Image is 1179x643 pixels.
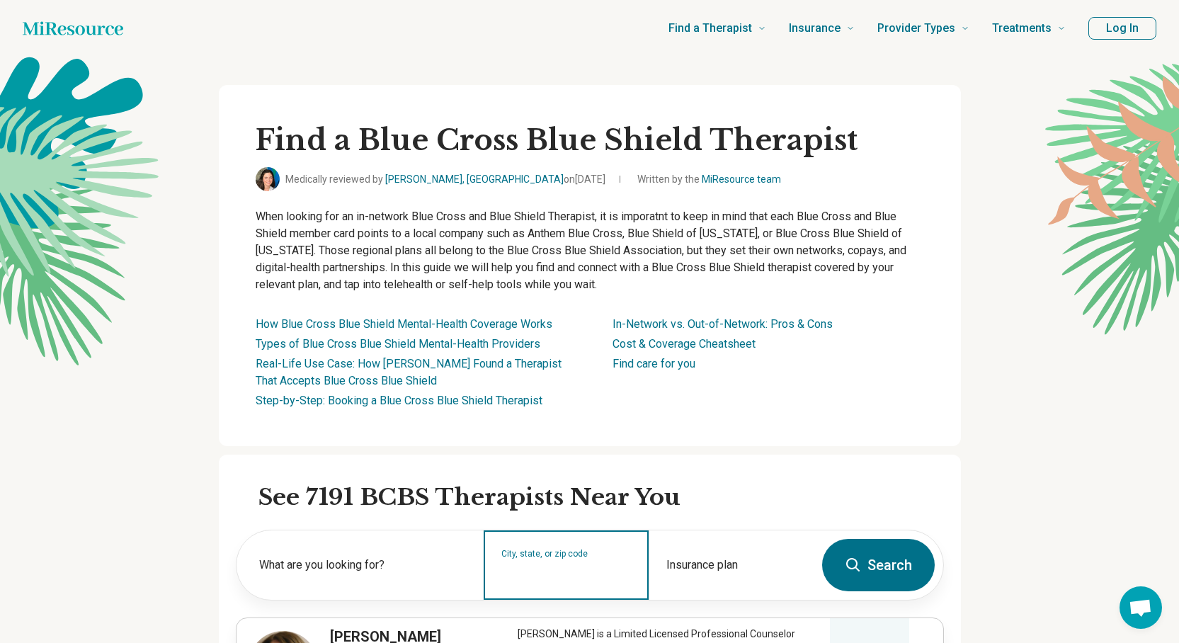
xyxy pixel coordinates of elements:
a: How Blue Cross Blue Shield Mental-Health Coverage Works [256,317,552,331]
p: When looking for an in-network Blue Cross and Blue Shield Therapist, it is imporatnt to keep in m... [256,208,924,293]
label: What are you looking for? [259,557,467,574]
a: Find care for you [613,357,695,370]
a: [PERSON_NAME], [GEOGRAPHIC_DATA] [385,173,564,185]
a: Cost & Coverage Cheatsheet [613,337,756,351]
button: Search [822,539,935,591]
a: MiResource team [702,173,781,185]
span: Provider Types [877,18,955,38]
span: Find a Therapist [668,18,752,38]
h2: See 7191 BCBS Therapists Near You [258,483,944,513]
a: Home page [23,14,123,42]
div: Open chat [1120,586,1162,629]
button: Log In [1088,17,1156,40]
a: Types of Blue Cross Blue Shield Mental-Health Providers [256,337,540,351]
a: Real-Life Use Case: How [PERSON_NAME] Found a Therapist That Accepts Blue Cross Blue Shield [256,357,562,387]
h1: Find a Blue Cross Blue Shield Therapist [256,122,924,159]
span: Treatments [992,18,1052,38]
a: In-Network vs. Out-of-Network: Pros & Cons [613,317,833,331]
span: on [DATE] [564,173,605,185]
span: Medically reviewed by [285,172,605,187]
span: Written by the [637,172,781,187]
span: Insurance [789,18,841,38]
a: Step-by-Step: Booking a Blue Cross Blue Shield Therapist [256,394,542,407]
